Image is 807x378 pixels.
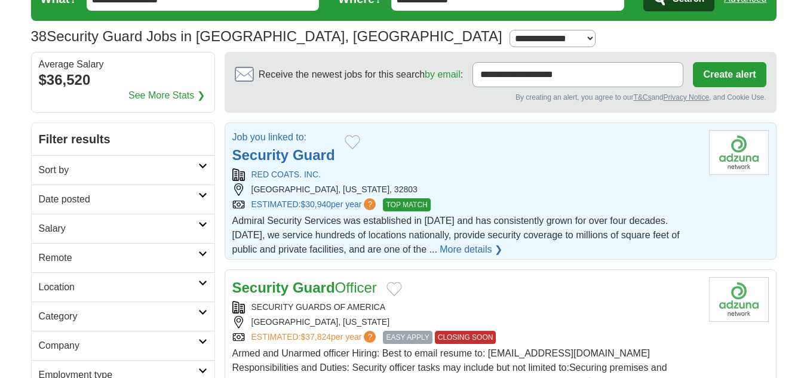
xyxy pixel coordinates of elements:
[32,214,214,243] a: Salary
[32,185,214,214] a: Date posted
[39,69,207,91] div: $36,520
[232,147,289,163] strong: Security
[364,198,376,210] span: ?
[32,155,214,185] a: Sort by
[39,192,198,207] h2: Date posted
[39,60,207,69] div: Average Salary
[251,198,379,211] a: ESTIMATED:$30,940per year?
[232,301,699,314] div: SECURITY GUARDS OF AMERICA
[32,123,214,155] h2: Filter results
[364,331,376,343] span: ?
[232,183,699,196] div: [GEOGRAPHIC_DATA], [US_STATE], 32803
[300,332,331,342] span: $37,824
[663,93,709,102] a: Privacy Notice
[32,302,214,331] a: Category
[293,279,335,296] strong: Guard
[39,222,198,236] h2: Salary
[383,331,432,344] span: EASY APPLY
[293,147,335,163] strong: Guard
[435,331,496,344] span: CLOSING SOON
[259,67,463,82] span: Receive the newest jobs for this search :
[251,170,321,179] a: RED COATS. INC.
[232,279,289,296] strong: Security
[386,282,402,296] button: Add to favorite jobs
[39,163,198,177] h2: Sort by
[232,130,335,145] p: Job you linked to:
[32,331,214,360] a: Company
[39,280,198,294] h2: Location
[39,309,198,324] h2: Category
[235,92,766,103] div: By creating an alert, you agree to our and , and Cookie Use.
[425,69,461,79] a: by email
[232,316,699,328] div: [GEOGRAPHIC_DATA], [US_STATE]
[693,62,766,87] button: Create alert
[383,198,430,211] span: TOP MATCH
[232,147,335,163] a: Security Guard
[39,251,198,265] h2: Remote
[232,279,377,296] a: Security GuardOfficer
[31,26,47,47] span: 38
[709,130,769,175] img: Red Coats logo
[633,93,651,102] a: T&Cs
[32,272,214,302] a: Location
[32,243,214,272] a: Remote
[345,135,360,149] button: Add to favorite jobs
[300,199,331,209] span: $30,940
[39,339,198,353] h2: Company
[31,28,502,44] h1: Security Guard Jobs in [GEOGRAPHIC_DATA], [GEOGRAPHIC_DATA]
[232,216,680,254] span: Admiral Security Services was established in [DATE] and has consistently grown for over four deca...
[709,277,769,322] img: Company logo
[440,242,502,257] a: More details ❯
[251,331,379,344] a: ESTIMATED:$37,824per year?
[128,88,205,103] a: See More Stats ❯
